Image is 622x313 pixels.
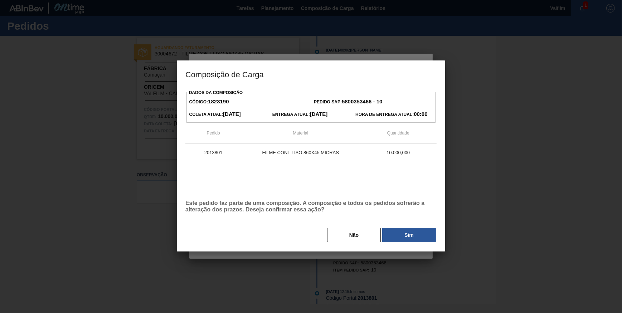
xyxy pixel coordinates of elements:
[189,112,241,117] span: Coleta Atual:
[185,144,241,162] td: 2013801
[223,111,241,117] strong: [DATE]
[414,111,427,117] strong: 00:00
[208,98,229,104] strong: 1823190
[342,98,382,104] strong: 5800353466 - 10
[177,60,445,88] h3: Composição de Carga
[382,228,436,242] button: Sim
[355,112,427,117] span: Hora de Entrega Atual:
[241,144,360,162] td: FILME CONT LISO 860X45 MICRAS
[310,111,328,117] strong: [DATE]
[185,200,437,213] p: Este pedido faz parte de uma composição. A composição e todos os pedidos sofrerão a alteração dos...
[189,90,243,95] label: Dados da Composição
[206,131,220,136] span: Pedido
[314,99,382,104] span: Pedido SAP:
[360,144,437,162] td: 10.000,000
[272,112,328,117] span: Entrega Atual:
[327,228,381,242] button: Não
[189,99,229,104] span: Código:
[293,131,308,136] span: Material
[387,131,409,136] span: Quantidade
